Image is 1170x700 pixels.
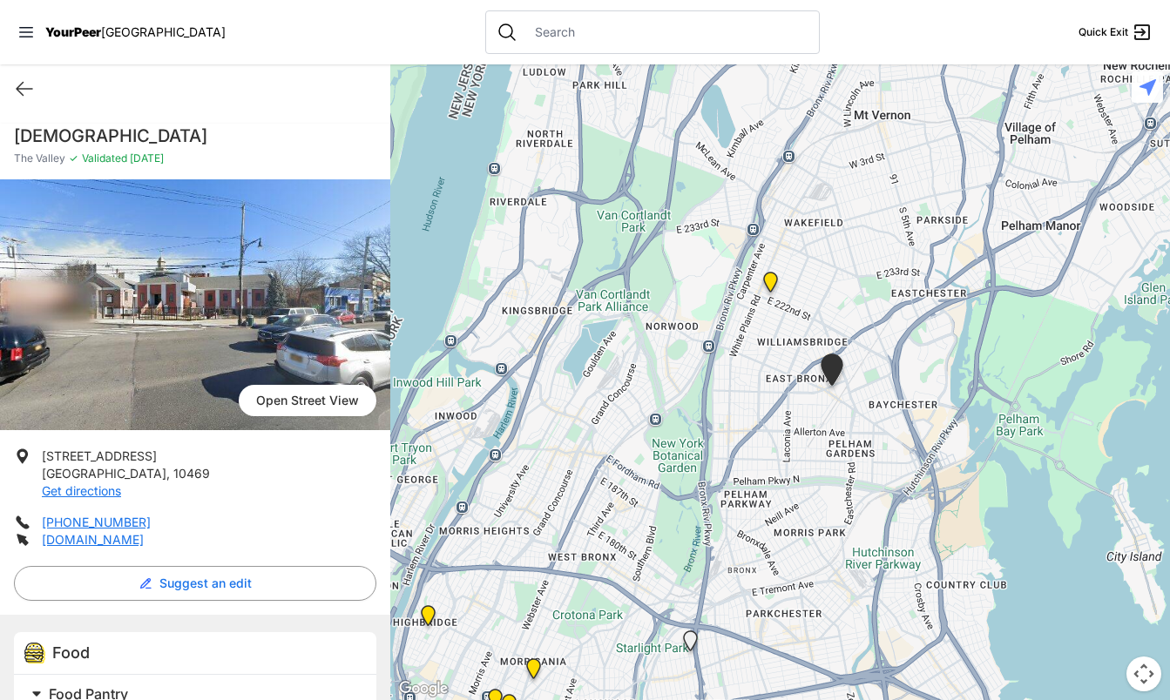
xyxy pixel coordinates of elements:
[45,24,101,39] span: YourPeer
[14,566,376,601] button: Suggest an edit
[82,151,127,165] span: Validated
[42,466,166,481] span: [GEOGRAPHIC_DATA]
[14,124,376,148] h1: [DEMOGRAPHIC_DATA]
[42,532,144,547] a: [DOMAIN_NAME]
[395,677,452,700] a: Open this area in Google Maps (opens a new window)
[1079,25,1128,39] span: Quick Exit
[42,448,157,463] span: [STREET_ADDRESS]
[395,677,452,700] img: Google
[69,151,78,165] span: ✓
[42,515,151,529] a: [PHONE_NUMBER]
[173,466,210,481] span: 10469
[239,385,376,416] span: Open Street View
[159,575,252,592] span: Suggest an edit
[760,272,781,300] div: Bronx
[1079,22,1153,43] a: Quick Exit
[52,643,90,662] span: Food
[127,151,164,165] span: [DATE]
[14,151,65,165] span: The Valley
[45,27,226,37] a: YourPeer[GEOGRAPHIC_DATA]
[42,483,121,498] a: Get directions
[524,24,808,41] input: Search
[101,24,226,39] span: [GEOGRAPHIC_DATA]
[166,466,170,481] span: ,
[1126,656,1161,691] button: Map camera controls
